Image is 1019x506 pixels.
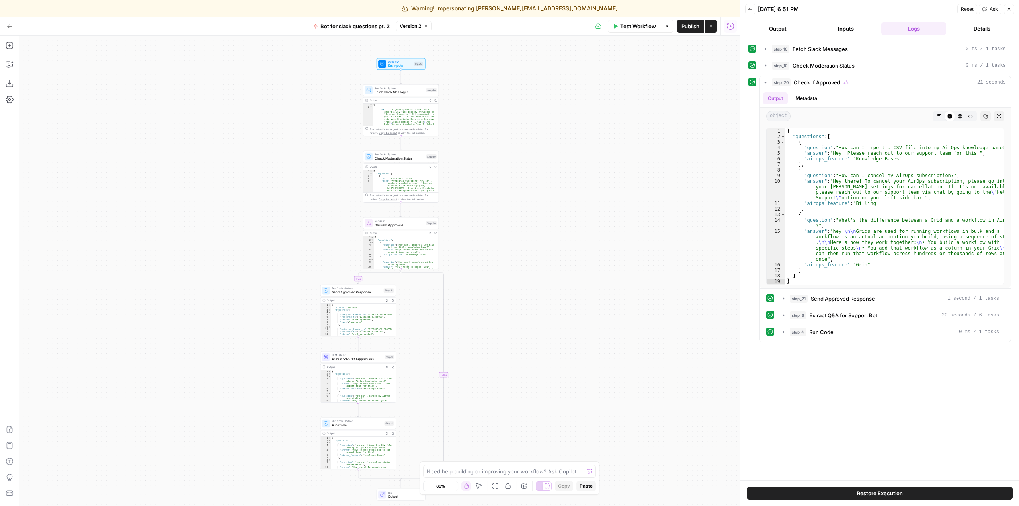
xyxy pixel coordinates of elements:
[320,444,331,449] div: 4
[370,175,373,177] span: Toggle code folding, rows 3 through 6
[363,248,374,253] div: 5
[760,89,1011,342] div: 21 seconds
[320,399,331,419] div: 10
[767,206,785,212] div: 12
[328,439,331,442] span: Toggle code folding, rows 2 through 18
[942,312,999,319] span: 20 seconds / 6 tasks
[990,6,998,13] span: Ask
[327,365,383,369] div: Output
[790,311,806,319] span: step_3
[320,328,331,330] div: 11
[555,481,573,491] button: Copy
[328,375,331,377] span: Toggle code folding, rows 3 through 7
[320,377,331,382] div: 4
[320,351,396,403] div: LLM · GPT-5Extract Q&A for Support BotStep 3Output{ "questions":[ { "question":"How can I import ...
[979,4,1001,14] button: Ask
[320,323,331,326] div: 9
[767,167,785,173] div: 8
[400,136,402,150] g: Edge from step_10 to step_19
[781,134,785,139] span: Toggle code folding, rows 2 through 18
[320,466,331,485] div: 10
[767,201,785,206] div: 11
[320,316,331,318] div: 6
[363,84,439,136] div: Run Code · PythonFetch Slack MessagesStep 10Output[ { "text":"*Original Question:* how can I impo...
[363,241,374,244] div: 3
[363,253,374,256] div: 6
[370,172,373,175] span: Toggle code folding, rows 2 through 7
[767,273,785,279] div: 18
[772,62,789,70] span: step_19
[320,449,331,453] div: 5
[363,58,439,70] div: WorkflowSet InputsInputs
[363,104,373,106] div: 1
[767,212,785,217] div: 13
[857,489,903,497] span: Restore Execution
[328,326,331,328] span: Toggle code folding, rows 10 through 15
[793,62,855,70] span: Check Moderation Status
[747,487,1013,500] button: Restore Execution
[332,356,383,361] span: Extract Q&A for Support Bot
[375,223,424,227] span: Check If Approved
[400,479,402,488] g: Edge from step_20-conditional-end to end
[327,432,383,436] div: Output
[320,313,331,316] div: 5
[767,229,785,262] div: 15
[328,370,331,373] span: Toggle code folding, rows 1 through 19
[811,295,875,303] span: Send Approved Response
[767,145,785,150] div: 4
[328,309,331,311] span: Toggle code folding, rows 3 through 16
[436,483,445,489] span: 61%
[363,170,373,172] div: 1
[328,459,331,461] span: Toggle code folding, rows 8 through 12
[363,489,439,500] div: EndOutput
[772,78,791,86] span: step_20
[767,139,785,145] div: 3
[809,311,877,319] span: Extract Q&A for Support Bot
[328,373,331,375] span: Toggle code folding, rows 2 through 18
[320,387,331,390] div: 6
[320,418,396,469] div: Run Code · PythonRun CodeStep 4Output{ "questions":[ { "question":"How can I import a CSV file in...
[947,295,999,302] span: 1 second / 1 tasks
[370,106,373,108] span: Toggle code folding, rows 2 through 4
[677,20,704,33] button: Publish
[385,355,394,359] div: Step 3
[809,328,834,336] span: Run Code
[320,456,331,459] div: 7
[961,6,974,13] span: Reset
[320,382,331,387] div: 5
[357,403,359,417] g: Edge from step_3 to step_4
[363,256,374,258] div: 7
[426,221,437,225] div: Step 20
[371,241,374,244] span: Toggle code folding, rows 3 through 7
[332,353,383,357] span: LLM · GPT-5
[332,286,382,290] span: Run Code · Python
[778,292,1004,305] button: 1 second / 1 tasks
[760,76,1011,89] button: 21 seconds
[959,328,999,336] span: 0 ms / 1 tasks
[320,375,331,377] div: 3
[320,370,331,373] div: 1
[332,419,383,423] span: Run Code · Python
[320,336,331,338] div: 14
[363,239,374,241] div: 2
[370,165,426,169] div: Output
[781,167,785,173] span: Toggle code folding, rows 8 through 12
[371,239,374,241] span: Toggle code folding, rows 2 through 18
[363,108,373,182] div: 3
[320,439,331,442] div: 2
[401,269,443,481] g: Edge from step_20 to step_20-conditional-end
[320,306,331,309] div: 2
[767,134,785,139] div: 2
[320,330,331,333] div: 12
[363,172,373,175] div: 2
[384,288,394,293] div: Step 21
[767,156,785,162] div: 6
[426,88,437,92] div: Step 10
[778,326,1004,338] button: 0 ms / 1 tasks
[370,98,426,102] div: Output
[745,22,810,35] button: Output
[357,269,401,284] g: Edge from step_20 to step_21
[790,295,808,303] span: step_21
[414,62,423,66] div: Inputs
[400,70,402,84] g: Edge from start to step_10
